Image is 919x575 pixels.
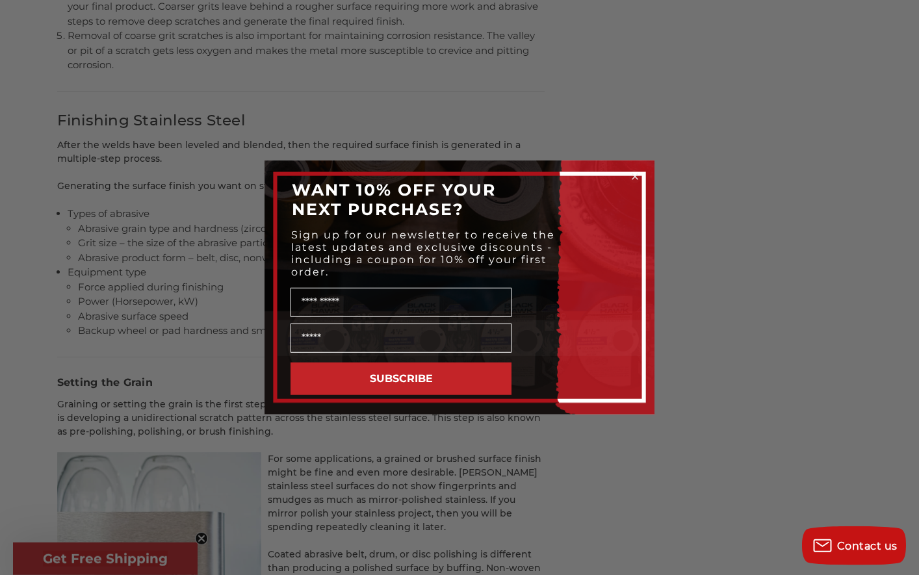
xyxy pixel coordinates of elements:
button: Close dialog [628,170,641,183]
span: WANT 10% OFF YOUR NEXT PURCHASE? [292,180,496,219]
button: Contact us [802,526,906,565]
button: SUBSCRIBE [291,363,511,395]
input: Email [291,324,511,353]
span: Contact us [837,540,898,552]
span: Sign up for our newsletter to receive the latest updates and exclusive discounts - including a co... [291,229,555,278]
